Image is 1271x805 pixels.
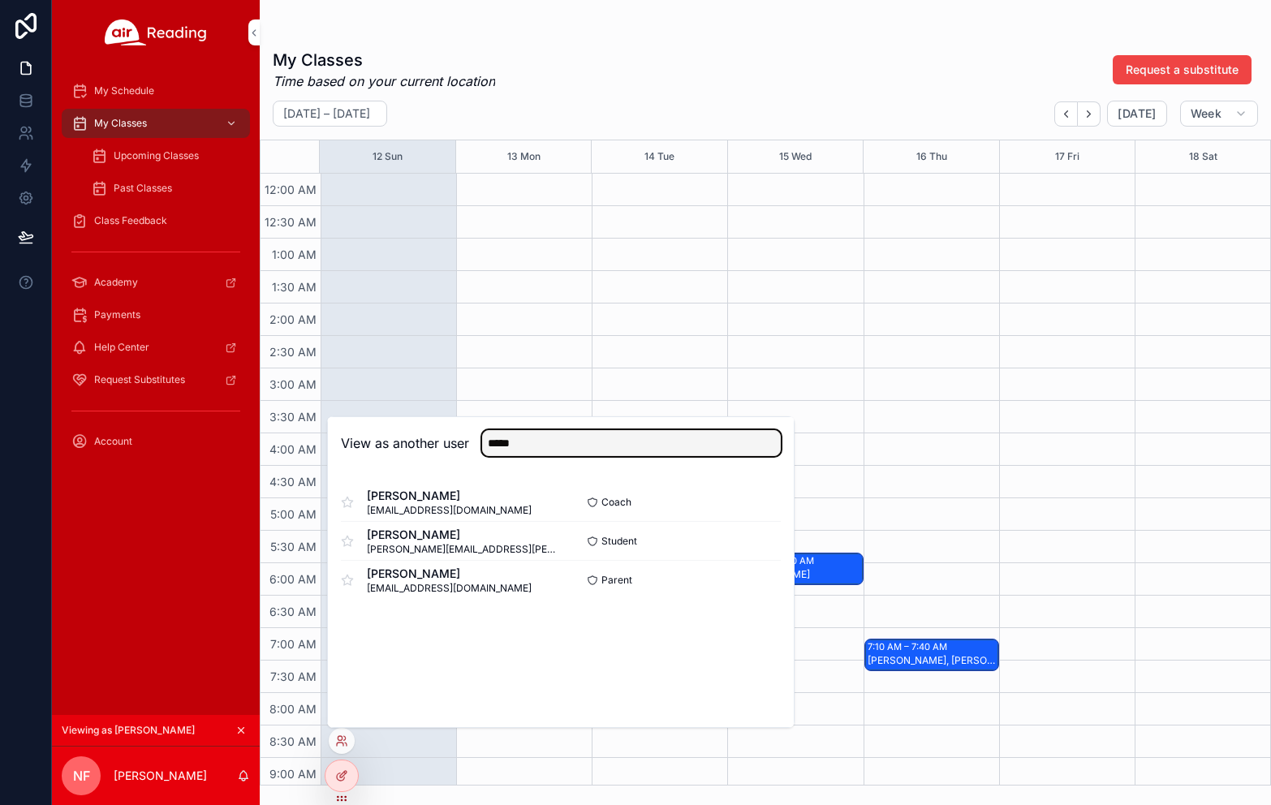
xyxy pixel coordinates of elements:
[868,654,997,667] div: [PERSON_NAME], [PERSON_NAME]
[94,435,132,448] span: Account
[273,71,495,91] em: Time based on your current location
[373,140,403,173] button: 12 Sun
[265,442,321,456] span: 4:00 AM
[266,669,321,683] span: 7:30 AM
[62,206,250,235] a: Class Feedback
[62,268,250,297] a: Academy
[367,566,532,582] span: [PERSON_NAME]
[105,19,207,45] img: App logo
[601,496,631,509] span: Coach
[1054,101,1078,127] button: Back
[266,507,321,521] span: 5:00 AM
[507,140,541,173] button: 13 Mon
[62,333,250,362] a: Help Center
[265,410,321,424] span: 3:30 AM
[265,605,321,618] span: 6:30 AM
[644,140,674,173] button: 14 Tue
[731,568,861,581] div: [PERSON_NAME]
[779,140,812,173] button: 15 Wed
[1078,101,1101,127] button: Next
[62,109,250,138] a: My Classes
[261,215,321,229] span: 12:30 AM
[265,572,321,586] span: 6:00 AM
[1180,101,1258,127] button: Week
[367,582,532,595] span: [EMAIL_ADDRESS][DOMAIN_NAME]
[73,766,90,786] span: NF
[265,702,321,716] span: 8:00 AM
[367,488,532,504] span: [PERSON_NAME]
[94,214,167,227] span: Class Feedback
[94,117,147,130] span: My Classes
[868,640,951,653] div: 7:10 AM – 7:40 AM
[94,341,149,354] span: Help Center
[283,105,370,122] h2: [DATE] – [DATE]
[114,182,172,195] span: Past Classes
[601,574,632,587] span: Parent
[265,345,321,359] span: 2:30 AM
[1113,55,1252,84] button: Request a substitute
[94,373,185,386] span: Request Substitutes
[341,433,469,453] h2: View as another user
[52,65,260,477] div: scrollable content
[367,527,561,543] span: [PERSON_NAME]
[81,174,250,203] a: Past Classes
[268,280,321,294] span: 1:30 AM
[94,308,140,321] span: Payments
[62,427,250,456] a: Account
[1107,101,1166,127] button: [DATE]
[1118,106,1156,121] span: [DATE]
[265,734,321,748] span: 8:30 AM
[265,312,321,326] span: 2:00 AM
[94,276,138,289] span: Academy
[1189,140,1217,173] button: 18 Sat
[62,365,250,394] a: Request Substitutes
[62,76,250,105] a: My Schedule
[273,49,495,71] h1: My Classes
[265,475,321,489] span: 4:30 AM
[865,639,998,670] div: 7:10 AM – 7:40 AM[PERSON_NAME], [PERSON_NAME]
[81,141,250,170] a: Upcoming Classes
[266,540,321,553] span: 5:30 AM
[261,183,321,196] span: 12:00 AM
[1055,140,1079,173] button: 17 Fri
[601,535,637,548] span: Student
[266,637,321,651] span: 7:00 AM
[62,300,250,329] a: Payments
[265,377,321,391] span: 3:00 AM
[916,140,947,173] button: 16 Thu
[62,724,195,737] span: Viewing as [PERSON_NAME]
[1126,62,1239,78] span: Request a substitute
[1191,106,1221,121] span: Week
[367,504,532,517] span: [EMAIL_ADDRESS][DOMAIN_NAME]
[94,84,154,97] span: My Schedule
[729,553,862,584] div: 5:50 AM – 6:20 AM[PERSON_NAME]
[367,543,561,556] span: [PERSON_NAME][EMAIL_ADDRESS][PERSON_NAME][DOMAIN_NAME]
[114,768,207,784] p: [PERSON_NAME]
[114,149,199,162] span: Upcoming Classes
[268,248,321,261] span: 1:00 AM
[265,767,321,781] span: 9:00 AM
